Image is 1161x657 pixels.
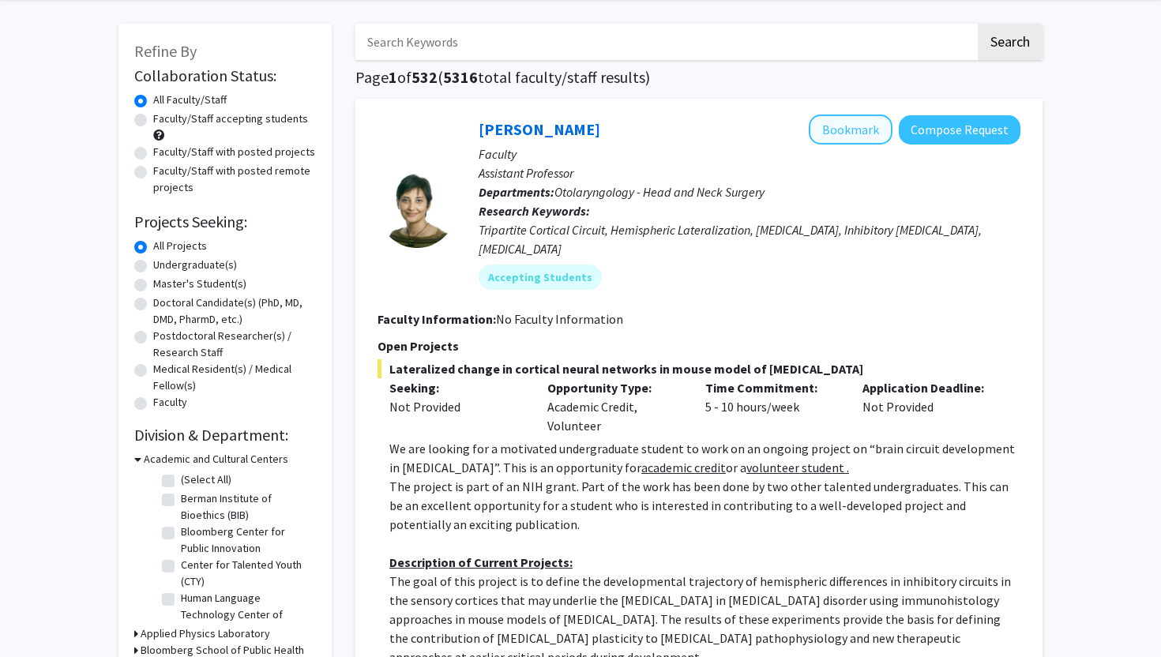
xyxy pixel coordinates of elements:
u: volunteer student . [746,460,849,475]
p: The project is part of an NIH grant. Part of the work has been done by two other talented undergr... [389,477,1020,534]
button: Compose Request to Tara Deemyad [899,115,1020,145]
label: Faculty/Staff with posted projects [153,144,315,160]
mat-chip: Accepting Students [479,265,602,290]
p: Assistant Professor [479,163,1020,182]
label: All Faculty/Staff [153,92,227,108]
label: Undergraduate(s) [153,257,237,273]
label: All Projects [153,238,207,254]
h1: Page of ( total faculty/staff results) [355,68,1043,87]
p: Open Projects [378,336,1020,355]
label: Postdoctoral Researcher(s) / Research Staff [153,328,316,361]
p: We are looking for a motivated undergraduate student to work on an ongoing project on “brain circ... [389,439,1020,477]
span: No Faculty Information [496,311,623,327]
label: Faculty [153,394,187,411]
b: Research Keywords: [479,203,590,219]
div: Not Provided [389,397,524,416]
label: Center for Talented Youth (CTY) [181,557,312,590]
b: Departments: [479,184,554,200]
span: 5316 [443,67,478,87]
span: 1 [389,67,397,87]
h2: Division & Department: [134,426,316,445]
label: Bloomberg Center for Public Innovation [181,524,312,557]
label: (Select All) [181,471,231,488]
span: Refine By [134,41,197,61]
p: Application Deadline: [862,378,997,397]
div: Tripartite Cortical Circuit, Hemispheric Lateralization, [MEDICAL_DATA], Inhibitory [MEDICAL_DATA... [479,220,1020,258]
span: Lateralized change in cortical neural networks in mouse model of [MEDICAL_DATA] [378,359,1020,378]
iframe: Chat [12,586,67,645]
label: Master's Student(s) [153,276,246,292]
label: Doctoral Candidate(s) (PhD, MD, DMD, PharmD, etc.) [153,295,316,328]
h2: Collaboration Status: [134,66,316,85]
h3: Applied Physics Laboratory [141,625,270,642]
div: 5 - 10 hours/week [693,378,851,435]
span: 532 [411,67,438,87]
div: Not Provided [851,378,1009,435]
p: Opportunity Type: [547,378,682,397]
p: Time Commitment: [705,378,840,397]
label: Medical Resident(s) / Medical Fellow(s) [153,361,316,394]
p: Faculty [479,145,1020,163]
input: Search Keywords [355,24,975,60]
button: Search [978,24,1043,60]
label: Faculty/Staff accepting students [153,111,308,127]
b: Faculty Information: [378,311,496,327]
p: Seeking: [389,378,524,397]
label: Berman Institute of Bioethics (BIB) [181,490,312,524]
h2: Projects Seeking: [134,212,316,231]
button: Add Tara Deemyad to Bookmarks [809,115,892,145]
u: academic credit [641,460,726,475]
label: Human Language Technology Center of Excellence (HLTCOE) [181,590,312,640]
span: Otolaryngology - Head and Neck Surgery [554,184,765,200]
label: Faculty/Staff with posted remote projects [153,163,316,196]
div: Academic Credit, Volunteer [535,378,693,435]
u: Description of Current Projects: [389,554,573,570]
a: [PERSON_NAME] [479,119,600,139]
h3: Academic and Cultural Centers [144,451,288,467]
